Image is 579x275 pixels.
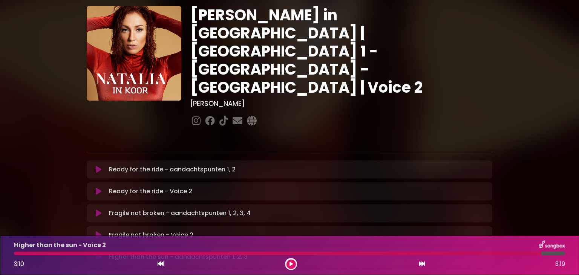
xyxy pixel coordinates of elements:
[555,260,565,269] span: 3:19
[109,187,192,196] p: Ready for the ride - Voice 2
[14,241,106,250] p: Higher than the sun - Voice 2
[539,240,565,250] img: songbox-logo-white.png
[109,209,251,218] p: Fragile not broken - aandachtspunten 1, 2, 3, 4
[87,6,181,101] img: YTVS25JmS9CLUqXqkEhs
[109,165,236,174] p: Ready for the ride - aandachtspunten 1, 2
[109,231,193,240] p: Fragile not broken - Voice 2
[14,260,24,268] span: 3:10
[190,6,492,96] h1: [PERSON_NAME] in [GEOGRAPHIC_DATA] | [GEOGRAPHIC_DATA] 1 - [GEOGRAPHIC_DATA] - [GEOGRAPHIC_DATA] ...
[190,99,492,108] h3: [PERSON_NAME]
